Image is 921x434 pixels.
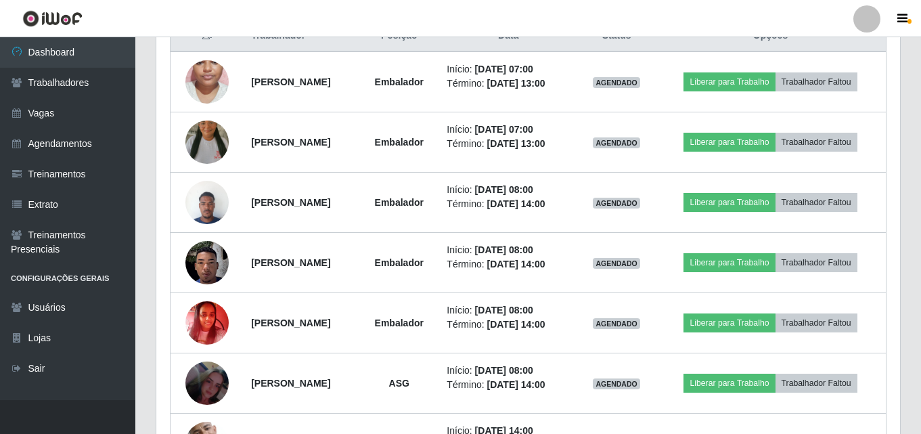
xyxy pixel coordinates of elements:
[475,184,533,195] time: [DATE] 08:00
[447,378,570,392] li: Término:
[475,365,533,376] time: [DATE] 08:00
[447,318,570,332] li: Término:
[593,77,640,88] span: AGENDADO
[251,257,330,268] strong: [PERSON_NAME]
[185,345,229,422] img: 1750085775570.jpeg
[776,253,857,272] button: Trabalhador Faltou
[389,378,409,389] strong: ASG
[487,138,545,149] time: [DATE] 13:00
[683,374,775,393] button: Liberar para Trabalho
[251,318,330,328] strong: [PERSON_NAME]
[487,198,545,209] time: [DATE] 14:00
[475,244,533,255] time: [DATE] 08:00
[447,257,570,272] li: Término:
[251,137,330,148] strong: [PERSON_NAME]
[683,72,775,91] button: Liberar para Trabalho
[375,318,424,328] strong: Embalador
[475,305,533,316] time: [DATE] 08:00
[375,137,424,148] strong: Embalador
[475,64,533,74] time: [DATE] 07:00
[593,378,640,389] span: AGENDADO
[251,197,330,208] strong: [PERSON_NAME]
[487,379,545,390] time: [DATE] 14:00
[776,313,857,332] button: Trabalhador Faltou
[22,10,83,27] img: CoreUI Logo
[375,257,424,268] strong: Embalador
[683,313,775,332] button: Liberar para Trabalho
[447,183,570,197] li: Início:
[447,77,570,91] li: Término:
[593,198,640,209] span: AGENDADO
[185,104,229,181] img: 1744320952453.jpeg
[593,137,640,148] span: AGENDADO
[185,294,229,351] img: 1747400784122.jpeg
[683,193,775,212] button: Liberar para Trabalho
[447,243,570,257] li: Início:
[251,378,330,389] strong: [PERSON_NAME]
[447,137,570,151] li: Término:
[375,197,424,208] strong: Embalador
[487,259,545,269] time: [DATE] 14:00
[487,78,545,89] time: [DATE] 13:00
[593,318,640,329] span: AGENDADO
[776,193,857,212] button: Trabalhador Faltou
[683,253,775,272] button: Liberar para Trabalho
[593,258,640,269] span: AGENDADO
[185,216,229,310] img: 1734372726393.jpeg
[487,319,545,330] time: [DATE] 14:00
[447,364,570,378] li: Início:
[447,303,570,318] li: Início:
[447,62,570,77] li: Início:
[185,34,229,130] img: 1713530929914.jpeg
[185,173,229,231] img: 1732034222988.jpeg
[776,133,857,152] button: Trabalhador Faltou
[447,123,570,137] li: Início:
[683,133,775,152] button: Liberar para Trabalho
[251,77,330,87] strong: [PERSON_NAME]
[776,72,857,91] button: Trabalhador Faltou
[776,374,857,393] button: Trabalhador Faltou
[375,77,424,87] strong: Embalador
[475,124,533,135] time: [DATE] 07:00
[447,197,570,211] li: Término:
